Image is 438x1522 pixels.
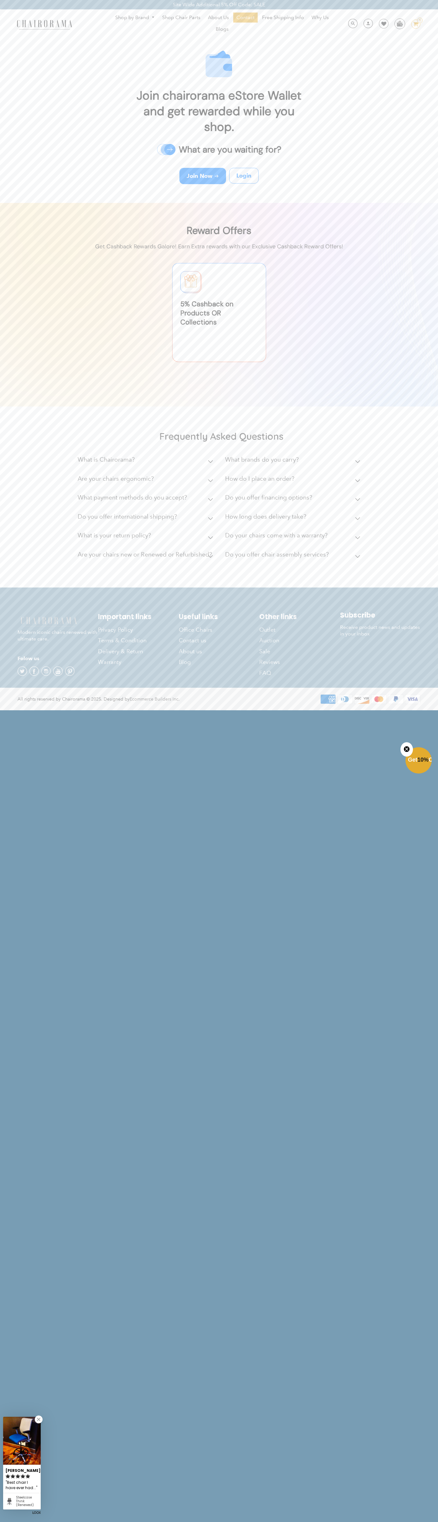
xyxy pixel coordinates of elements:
[340,624,420,637] p: Receive product news and updates in your inbox
[179,168,226,184] a: Join Now
[236,14,255,21] span: Contact
[225,513,306,520] h2: How long does delivery take?
[78,475,154,482] h2: Are your chairs ergonomic?
[78,509,215,528] summary: Do you offer international shipping?
[98,635,178,646] a: Terms & Condition
[11,1474,15,1478] svg: rating icon full
[179,659,191,666] span: Blog
[259,637,279,644] span: Auction
[112,13,158,23] a: Shop by Brand
[98,624,178,635] a: Privacy Policy
[179,624,259,635] a: Office Chairs
[395,19,405,28] img: WhatsApp_Image_2024-07-12_at_16.23.01.webp
[78,452,215,471] summary: What is Chairorama?
[18,616,80,627] img: chairorama
[98,626,133,634] span: Privacy Policy
[259,648,270,655] span: Sale
[259,13,307,23] a: Free Shipping Info
[225,489,363,509] summary: Do you offer financing options?
[176,141,281,158] p: What are you waiting for?
[179,613,259,621] h2: Useful links
[225,532,327,539] h2: Do your chairs come with a warranty?
[13,19,76,30] img: chairorama
[225,471,363,490] summary: How do I place an order?
[259,657,340,667] a: Reviews
[3,1417,41,1465] img: Agnes J. review of Steelcase Think (Renewed)
[78,532,151,539] h2: What is your return policy?
[78,513,177,520] h2: Do you offer international shipping?
[95,219,343,242] h1: Reward Offers
[259,659,280,666] span: Reviews
[78,546,215,566] summary: Are your chairs new or Renewed or Refurbished?
[98,637,147,644] span: Terms & Condition
[6,1474,10,1478] svg: rating icon full
[18,696,180,702] div: All rights reserved by Chairorama © 2025. Designed by
[225,456,299,463] h2: What brands do you carry?
[78,494,187,501] h2: What payment methods do you accept?
[179,635,259,646] a: Contact us
[417,757,429,763] span: 10%
[205,13,232,23] a: About Us
[259,670,271,677] span: FAQ
[130,696,180,702] a: Ecommerce Builders Inc.
[408,757,437,763] span: Get Off
[6,1466,38,1473] div: [PERSON_NAME]
[213,24,232,34] a: Blogs
[405,748,432,774] div: Get10%OffClose teaser
[98,648,143,655] span: Delivery & Return
[259,626,276,634] span: Outlet
[208,14,229,21] span: About Us
[98,657,178,667] a: Warranty
[312,14,329,21] span: Why Us
[259,635,340,646] a: Auction
[78,527,215,546] summary: What is your return policy?
[180,299,258,327] span: 5 % Cashback on Products OR Collections
[229,168,259,184] a: Login
[340,611,420,619] h2: Subscribe
[98,613,178,621] h2: Important links
[179,648,202,655] span: About us
[400,742,413,757] button: Close teaser
[225,452,363,471] summary: What brands do you carry?
[18,616,98,642] p: Modern iconic chairs renewed with ultimate care.
[262,14,304,21] span: Free Shipping Info
[179,637,206,644] span: Contact us
[259,668,340,678] a: FAQ
[21,1474,25,1478] svg: rating icon full
[225,527,363,546] summary: Do your chairs come with a warranty?
[95,242,343,251] p: Get Cashback Rewards Galore! Earn Extra rewards with our Exclusive Cashback Reward Offers!
[78,489,215,509] summary: What payment methods do you accept?
[78,471,215,490] summary: Are your chairs ergonomic?
[225,551,329,558] h2: Do you offer chair assembly services?
[159,13,204,23] a: Shop Chair Parts
[259,624,340,635] a: Outlet
[179,646,259,657] a: About us
[225,546,363,566] summary: Do you offer chair assembly services?
[16,1474,20,1478] svg: rating icon full
[78,551,212,558] h2: Are your chairs new or Renewed or Refurbished?
[6,1479,38,1491] div: Best chair I have ever had...
[225,509,363,528] summary: How long does delivery take?
[16,1496,38,1507] div: Steelcase Think (Renewed)
[26,1474,30,1478] svg: rating icon full
[78,430,365,442] h2: Frequently Asked Questions
[406,19,420,29] a: 1
[179,657,259,667] a: Blog
[78,456,135,463] h2: What is Chairorama?
[216,26,229,33] span: Blogs
[225,475,294,482] h2: How do I place an order?
[98,659,121,666] span: Warranty
[233,13,258,23] a: Contact
[135,80,304,141] p: Join chairorama eStore Wallet and get rewarded while you shop.
[18,655,98,662] h4: Folow us
[102,13,342,36] nav: DesktopNavigation
[98,646,178,657] a: Delivery & Return
[417,18,423,23] div: 1
[179,626,212,634] span: Office Chairs
[225,494,312,501] h2: Do you offer financing options?
[259,646,340,657] a: Sale
[259,613,340,621] h2: Other links
[308,13,332,23] a: Why Us
[162,14,200,21] span: Shop Chair Parts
